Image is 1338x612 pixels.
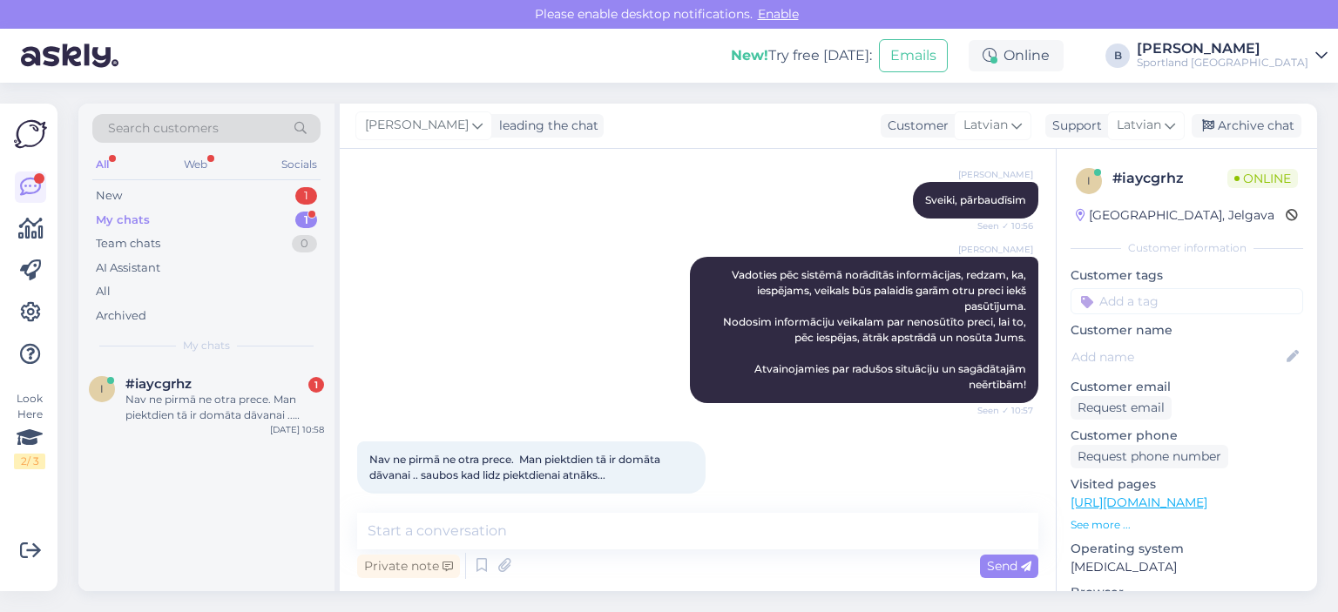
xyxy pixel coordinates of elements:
div: Support [1045,117,1102,135]
span: #iaycgrhz [125,376,192,392]
span: Online [1227,169,1298,188]
div: Archive chat [1192,114,1301,138]
div: Archived [96,307,146,325]
span: 10:58 [362,494,428,508]
div: 1 [308,377,324,393]
span: Nav ne pirmā ne otra prece. Man piektdien tā ir domāta dāvanai .. saubos kad lidz piektdienai atn... [369,453,663,481]
span: [PERSON_NAME] [958,243,1033,256]
div: Socials [278,153,321,176]
span: Seen ✓ 10:56 [968,219,1033,232]
div: 0 [292,235,317,252]
input: Add name [1071,347,1283,367]
div: Online [969,40,1064,71]
div: Look Here [14,391,45,469]
input: Add a tag [1071,288,1303,314]
b: New! [731,47,768,64]
p: Customer tags [1071,266,1303,285]
p: Browser [1071,583,1303,602]
span: Send [987,558,1031,574]
p: Operating system [1071,540,1303,558]
a: [URL][DOMAIN_NAME] [1071,494,1207,510]
img: Askly Logo [14,118,47,151]
div: Nav ne pirmā ne otra prece. Man piektdien tā ir domāta dāvanai .. saubos kad lidz piektdienai atn... [125,392,324,423]
span: [PERSON_NAME] [958,168,1033,181]
span: Latvian [963,116,1008,135]
div: All [96,283,111,300]
span: i [100,382,104,395]
span: Sveiki, pārbaudīsim [925,193,1026,206]
div: Team chats [96,235,160,252]
span: Search customers [108,119,219,138]
div: Try free [DATE]: [731,45,872,66]
div: [GEOGRAPHIC_DATA], Jelgava [1076,206,1274,225]
div: leading the chat [492,117,598,135]
div: [PERSON_NAME] [1137,42,1308,56]
p: Customer email [1071,378,1303,396]
div: All [92,153,112,176]
div: Sportland [GEOGRAPHIC_DATA] [1137,56,1308,70]
span: Latvian [1117,116,1161,135]
div: AI Assistant [96,259,160,277]
span: Enable [753,6,804,22]
div: Customer [881,117,949,135]
div: # iaycgrhz [1112,168,1227,189]
div: Web [180,153,211,176]
span: My chats [183,338,230,353]
div: Request email [1071,396,1172,420]
p: See more ... [1071,517,1303,533]
a: [PERSON_NAME]Sportland [GEOGRAPHIC_DATA] [1137,42,1328,70]
div: 1 [295,212,317,229]
div: B [1105,44,1130,68]
span: i [1087,174,1091,187]
div: Private note [357,555,460,578]
p: [MEDICAL_DATA] [1071,558,1303,576]
p: Customer name [1071,321,1303,340]
div: 2 / 3 [14,454,45,469]
p: Customer phone [1071,427,1303,445]
div: Customer information [1071,240,1303,256]
div: [DATE] 10:58 [270,423,324,436]
div: New [96,187,122,205]
div: 1 [295,187,317,205]
span: Vadoties pēc sistēmā norādītās informācijas, redzam, ka, iespējams, veikals būs palaidis garām ot... [723,268,1029,391]
button: Emails [879,39,948,72]
div: My chats [96,212,150,229]
span: [PERSON_NAME] [365,116,469,135]
div: Request phone number [1071,445,1228,468]
p: Visited pages [1071,475,1303,494]
span: Seen ✓ 10:57 [968,404,1033,417]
